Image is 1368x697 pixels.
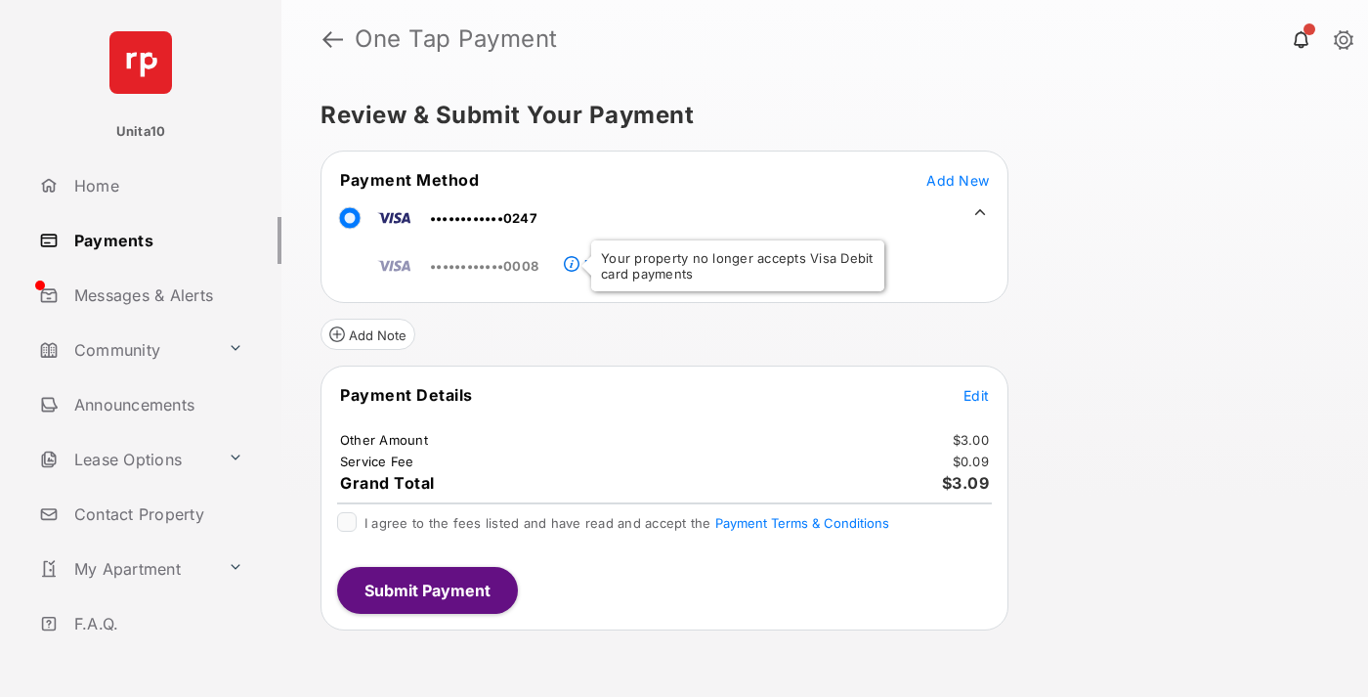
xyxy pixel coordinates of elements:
[31,272,281,319] a: Messages & Alerts
[591,240,884,291] div: Your property no longer accepts Visa Debit card payments
[337,567,518,614] button: Submit Payment
[339,431,429,449] td: Other Amount
[579,241,744,275] a: Payment Method Unavailable
[942,473,990,493] span: $3.09
[926,170,989,190] button: Add New
[430,210,537,226] span: ••••••••••••0247
[31,162,281,209] a: Home
[355,27,558,51] strong: One Tap Payment
[31,217,281,264] a: Payments
[31,381,281,428] a: Announcements
[31,491,281,538] a: Contact Property
[31,600,281,647] a: F.A.Q.
[31,436,220,483] a: Lease Options
[926,172,989,189] span: Add New
[952,431,990,449] td: $3.00
[340,170,479,190] span: Payment Method
[715,515,889,531] button: I agree to the fees listed and have read and accept the
[364,515,889,531] span: I agree to the fees listed and have read and accept the
[963,385,989,405] button: Edit
[952,453,990,470] td: $0.09
[109,31,172,94] img: svg+xml;base64,PHN2ZyB4bWxucz0iaHR0cDovL3d3dy53My5vcmcvMjAwMC9zdmciIHdpZHRoPSI2NCIgaGVpZ2h0PSI2NC...
[321,104,1313,127] h5: Review & Submit Your Payment
[963,387,989,404] span: Edit
[31,327,220,373] a: Community
[340,473,435,493] span: Grand Total
[116,122,166,142] p: Unita10
[340,385,473,405] span: Payment Details
[321,319,415,350] button: Add Note
[339,453,415,470] td: Service Fee
[430,258,538,274] span: ••••••••••••0008
[31,545,220,592] a: My Apartment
